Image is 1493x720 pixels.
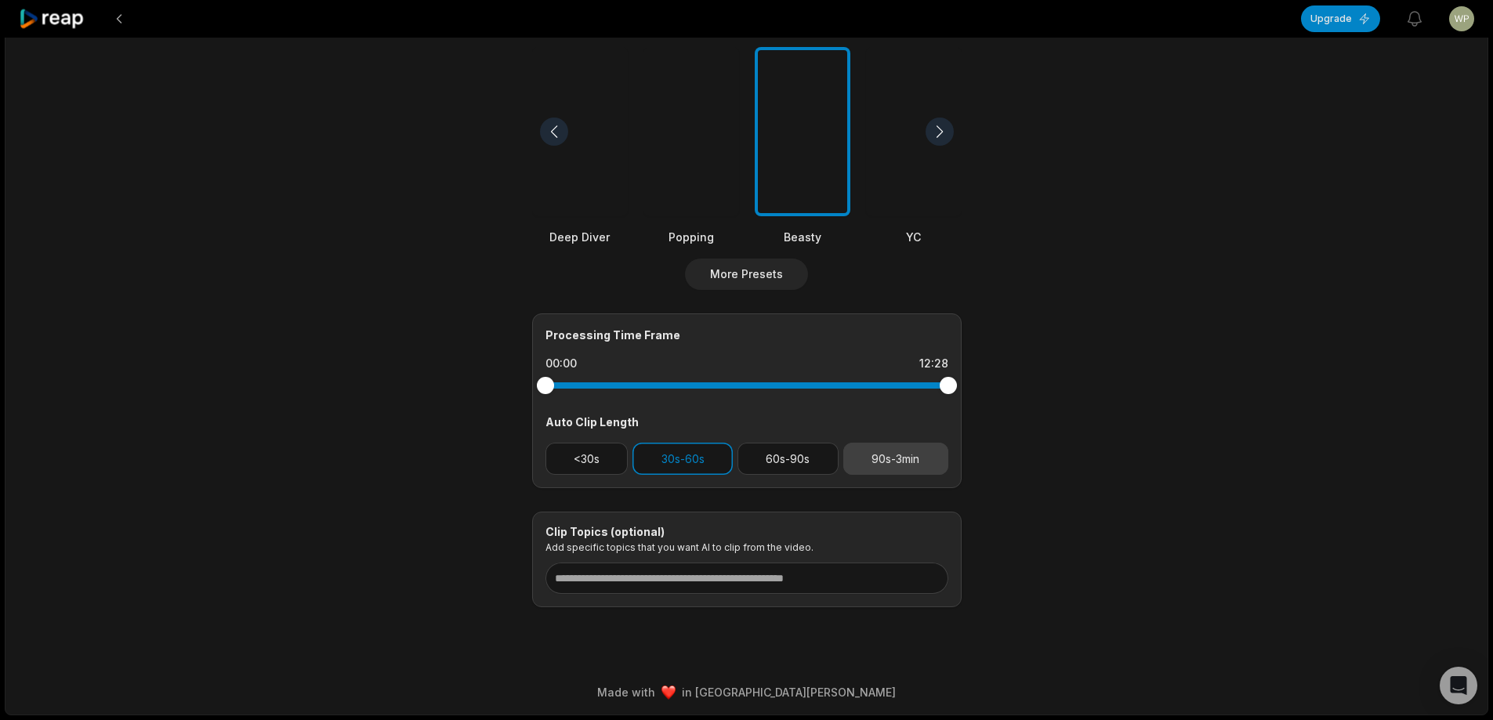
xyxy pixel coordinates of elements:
[737,443,839,475] button: 60s-90s
[632,443,733,475] button: 30s-60s
[545,525,948,539] div: Clip Topics (optional)
[643,229,739,245] div: Popping
[866,229,962,245] div: YC
[1301,5,1380,32] button: Upgrade
[545,356,577,371] div: 00:00
[20,684,1473,700] div: Made with in [GEOGRAPHIC_DATA][PERSON_NAME]
[661,686,676,700] img: heart emoji
[755,229,850,245] div: Beasty
[545,443,629,475] button: <30s
[919,356,948,371] div: 12:28
[545,541,948,553] p: Add specific topics that you want AI to clip from the video.
[685,259,808,290] button: More Presets
[532,229,628,245] div: Deep Diver
[545,414,948,430] div: Auto Clip Length
[1440,667,1477,704] div: Open Intercom Messenger
[843,443,948,475] button: 90s-3min
[545,327,948,343] div: Processing Time Frame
